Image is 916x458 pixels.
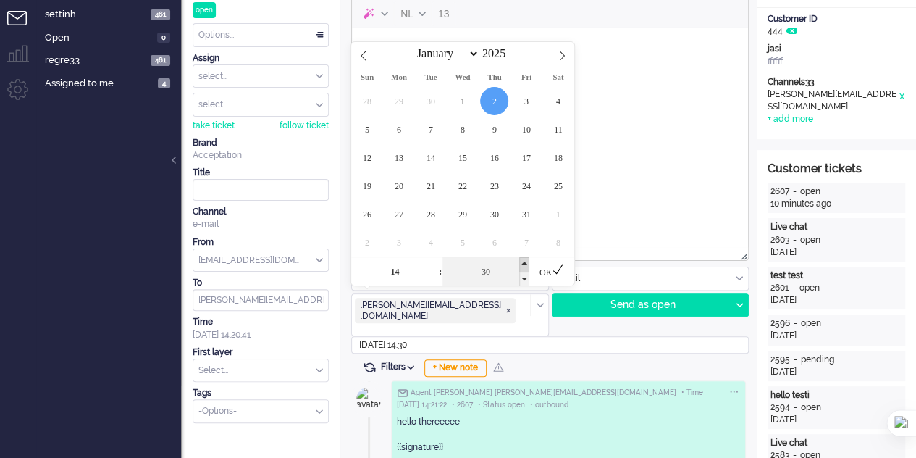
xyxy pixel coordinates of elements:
[770,198,902,210] div: 10 minutes ago
[448,228,476,257] span: November 5, 2025
[193,387,329,399] div: Tags
[193,316,329,341] div: [DATE] 14:20:41
[480,115,508,143] span: October 9, 2025
[510,73,542,81] span: Fri
[768,113,813,125] div: + add more
[768,88,898,113] div: [PERSON_NAME][EMAIL_ADDRESS][DOMAIN_NAME]
[544,87,572,115] span: October 4, 2025
[801,401,821,414] div: open
[480,228,508,257] span: November 6, 2025
[383,73,415,81] span: Mon
[193,93,329,117] div: Assign User
[7,45,40,78] li: Supervisor menu
[7,79,40,112] li: Admin menu
[381,362,419,372] span: Filters
[157,33,170,43] span: 0
[411,388,676,396] span: Agent [PERSON_NAME] [PERSON_NAME][EMAIL_ADDRESS][DOMAIN_NAME]
[416,143,445,172] span: October 14, 2025
[770,186,789,198] div: 2607
[193,167,329,179] div: Title
[770,234,789,246] div: 2603
[350,381,387,417] img: avatar
[442,257,530,286] input: Minute
[193,399,329,423] div: Select Tags
[193,236,329,249] div: From
[478,401,525,409] span: • Status open
[529,257,574,286] div: OK
[770,389,902,401] div: hello testi
[898,88,905,113] div: x
[512,200,540,228] span: October 31, 2025
[770,401,790,414] div: 2594
[193,346,329,359] div: First layer
[770,221,902,233] div: Live chat
[193,218,329,230] div: e-mail
[416,172,445,200] span: October 21, 2025
[544,172,572,200] span: October 25, 2025
[394,1,432,26] button: Language
[193,316,329,328] div: Time
[280,120,329,132] div: follow ticket
[42,6,181,22] a: settinh 461
[424,359,487,377] div: + New note
[789,186,800,198] div: -
[193,52,329,64] div: Assign
[552,294,731,316] div: Send as open
[7,11,40,43] li: Tickets menu
[416,87,445,115] span: September 30, 2025
[736,247,748,260] div: Resize
[353,200,381,228] span: October 26, 2025
[416,115,445,143] span: October 7, 2025
[353,115,381,143] span: October 5, 2025
[789,234,800,246] div: -
[400,8,413,20] span: NL
[544,115,572,143] span: October 11, 2025
[770,330,902,342] div: [DATE]
[790,354,801,366] div: -
[452,401,473,409] span: • 2607
[801,317,821,330] div: open
[385,143,413,172] span: October 13, 2025
[397,388,408,397] img: ic_e-mail_grey.svg
[385,228,413,257] span: November 3, 2025
[45,77,154,91] span: Assigned to me
[352,28,748,247] iframe: Rich Text Area
[757,13,916,38] div: 444
[42,29,181,45] a: Open 0
[353,143,381,172] span: October 12, 2025
[416,228,445,257] span: November 4, 2025
[415,73,447,81] span: Tue
[432,1,456,26] button: 13
[768,56,905,68] div: ffffff
[385,115,413,143] span: October 6, 2025
[448,172,476,200] span: October 22, 2025
[542,73,574,81] span: Sat
[353,228,381,257] span: November 2, 2025
[770,294,902,307] div: [DATE]
[512,172,540,200] span: October 24, 2025
[351,257,439,286] input: Hour
[45,8,146,22] span: settinh
[355,298,516,323] span: elaine@elainedesigns.es ❎
[397,416,740,453] div: hello thereeeee {{signature}}
[512,228,540,257] span: November 7, 2025
[193,120,235,132] div: take ticket
[801,354,834,366] div: pending
[438,8,450,20] span: 13
[448,143,476,172] span: October 15, 2025
[768,43,905,55] div: jasi
[351,73,383,81] span: Sun
[385,87,413,115] span: September 29, 2025
[448,87,476,115] span: October 1, 2025
[770,282,789,294] div: 2601
[479,73,510,81] span: Thu
[544,143,572,172] span: October 18, 2025
[385,172,413,200] span: October 20, 2025
[42,75,181,91] a: Assigned to me 4
[512,115,540,143] span: October 10, 2025
[789,282,799,294] div: -
[45,54,146,67] span: regre33
[448,115,476,143] span: October 8, 2025
[770,366,902,378] div: [DATE]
